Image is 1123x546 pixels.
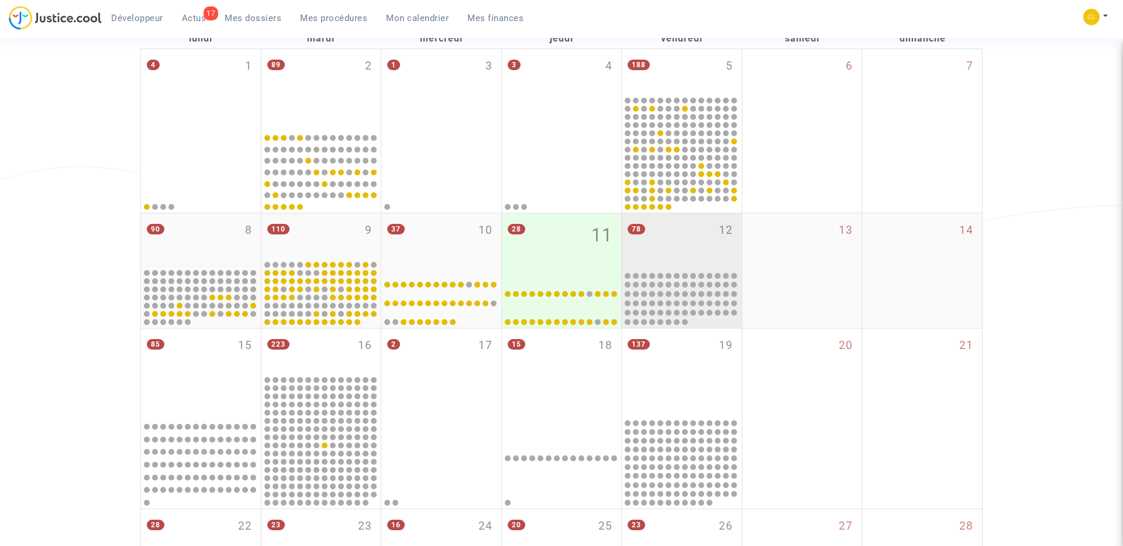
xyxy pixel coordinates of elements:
[862,329,982,509] div: dimanche septembre 21
[141,213,261,267] div: lundi septembre 8, 90 events, click to expand
[387,520,405,530] span: 16
[225,13,281,23] span: Mes dossiers
[381,329,501,417] div: mercredi septembre 17, 2 events, click to expand
[622,29,742,49] div: vendredi
[742,29,863,49] div: samedi
[147,520,164,530] span: 28
[598,337,612,354] span: 18
[508,520,525,530] span: 20
[508,224,525,234] span: 28
[591,222,612,249] span: 11
[622,49,742,95] div: vendredi septembre 5, 188 events, click to expand
[862,213,982,328] div: dimanche septembre 14
[628,520,645,530] span: 23
[502,49,622,129] div: jeudi septembre 4, 3 events, click to expand
[267,520,285,530] span: 23
[147,60,160,70] span: 4
[458,9,533,27] a: Mes finances
[300,13,367,23] span: Mes procédures
[238,518,252,535] span: 22
[966,58,973,75] span: 7
[173,9,216,27] a: 17Actus
[628,339,650,350] span: 137
[598,518,612,535] span: 25
[267,339,290,350] span: 223
[381,29,501,49] div: mercredi
[182,13,206,23] span: Actus
[381,49,501,129] div: mercredi septembre 3, One event, click to expand
[141,329,261,417] div: lundi septembre 15, 85 events, click to expand
[111,13,163,23] span: Développeur
[959,518,973,535] span: 28
[742,213,862,328] div: samedi septembre 13
[478,337,492,354] span: 17
[267,224,290,234] span: 110
[862,49,982,213] div: dimanche septembre 7
[147,224,164,234] span: 90
[622,329,742,417] div: vendredi septembre 19, 137 events, click to expand
[839,337,853,354] span: 20
[502,213,622,269] div: jeudi septembre 11, 28 events, click to expand
[238,337,252,354] span: 15
[485,58,492,75] span: 3
[605,58,612,75] span: 4
[102,9,173,27] a: Développeur
[719,337,733,354] span: 19
[862,29,983,49] div: dimanche
[365,222,372,239] span: 9
[267,60,285,70] span: 89
[9,6,102,30] img: jc-logo.svg
[245,222,252,239] span: 8
[140,29,261,49] div: lundi
[147,339,164,350] span: 85
[959,337,973,354] span: 21
[358,518,372,535] span: 23
[846,58,853,75] span: 6
[1083,9,1100,25] img: f0b917ab549025eb3af43f3c4438ad5d
[387,60,400,70] span: 1
[478,518,492,535] span: 24
[204,6,218,20] div: 17
[502,329,622,417] div: jeudi septembre 18, 15 events, click to expand
[365,58,372,75] span: 2
[839,222,853,239] span: 13
[387,224,405,234] span: 37
[387,339,400,350] span: 2
[377,9,458,27] a: Mon calendrier
[261,49,381,129] div: mardi septembre 2, 89 events, click to expand
[742,49,862,213] div: samedi septembre 6
[508,60,521,70] span: 3
[261,329,381,374] div: mardi septembre 16, 223 events, click to expand
[742,329,862,509] div: samedi septembre 20
[726,58,733,75] span: 5
[261,213,381,259] div: mardi septembre 9, 110 events, click to expand
[381,213,501,269] div: mercredi septembre 10, 37 events, click to expand
[719,222,733,239] span: 12
[508,339,525,350] span: 15
[467,13,523,23] span: Mes finances
[622,213,742,269] div: vendredi septembre 12, 78 events, click to expand
[141,49,261,129] div: lundi septembre 1, 4 events, click to expand
[386,13,449,23] span: Mon calendrier
[215,9,291,27] a: Mes dossiers
[959,222,973,239] span: 14
[245,58,252,75] span: 1
[478,222,492,239] span: 10
[358,337,372,354] span: 16
[291,9,377,27] a: Mes procédures
[261,29,381,49] div: mardi
[501,29,622,49] div: jeudi
[628,224,645,234] span: 78
[719,518,733,535] span: 26
[839,518,853,535] span: 27
[628,60,650,70] span: 188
